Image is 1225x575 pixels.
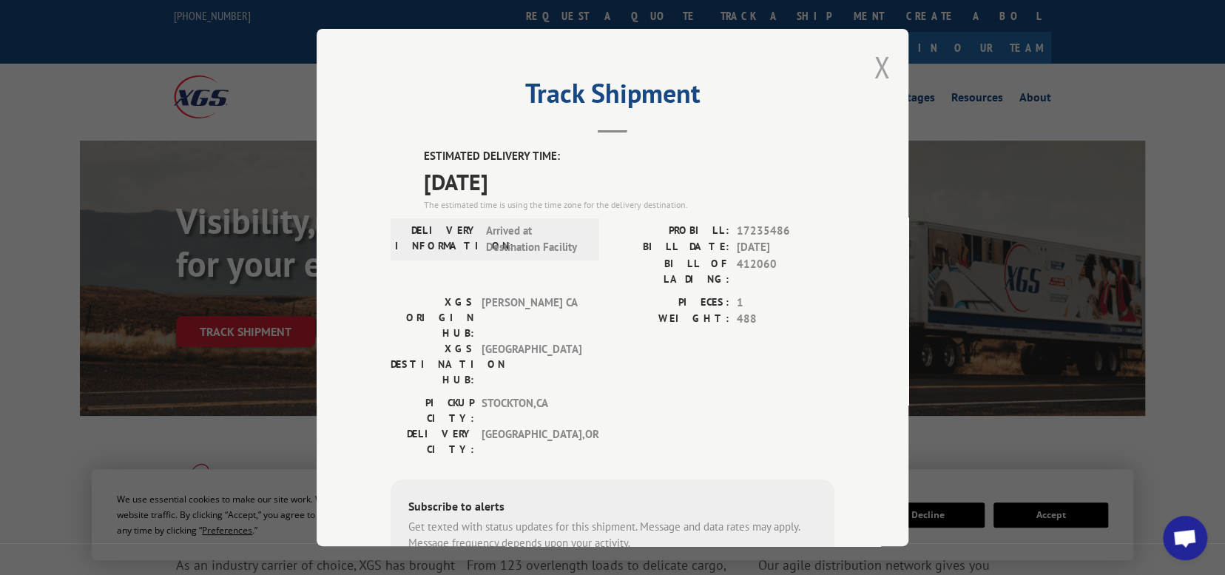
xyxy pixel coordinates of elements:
label: WEIGHT: [612,311,729,328]
div: The estimated time is using the time zone for the delivery destination. [424,198,834,211]
span: [GEOGRAPHIC_DATA] [482,340,581,387]
span: 412060 [737,255,834,286]
span: Arrived at Destination Facility [486,222,586,255]
label: DELIVERY CITY: [391,426,474,457]
label: BILL DATE: [612,239,729,256]
label: PROBILL: [612,222,729,239]
h2: Track Shipment [391,83,834,111]
label: BILL OF LADING: [612,255,729,286]
label: PIECES: [612,294,729,311]
span: [DATE] [424,164,834,198]
button: Close modal [874,47,890,87]
div: Get texted with status updates for this shipment. Message and data rates may apply. Message frequ... [408,518,817,551]
span: 1 [737,294,834,311]
span: 488 [737,311,834,328]
span: [PERSON_NAME] CA [482,294,581,340]
label: XGS ORIGIN HUB: [391,294,474,340]
label: ESTIMATED DELIVERY TIME: [424,148,834,165]
label: DELIVERY INFORMATION: [395,222,479,255]
label: XGS DESTINATION HUB: [391,340,474,387]
span: [DATE] [737,239,834,256]
span: 17235486 [737,222,834,239]
div: Open chat [1163,516,1207,560]
div: Subscribe to alerts [408,497,817,518]
label: PICKUP CITY: [391,394,474,426]
span: STOCKTON , CA [482,394,581,426]
span: [GEOGRAPHIC_DATA] , OR [482,426,581,457]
